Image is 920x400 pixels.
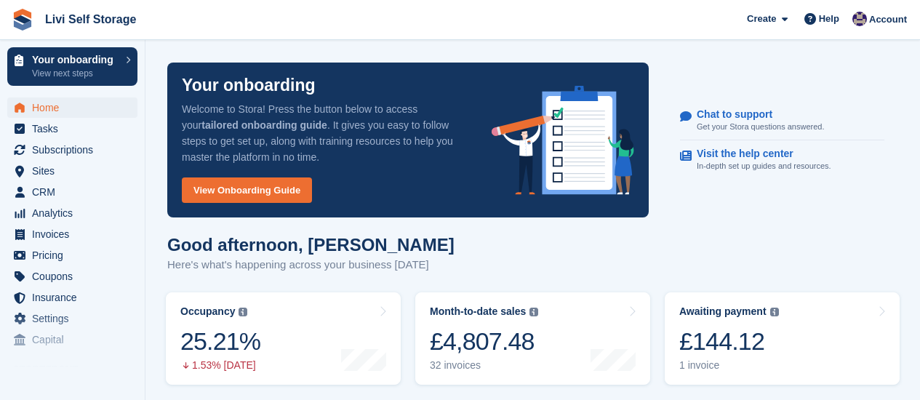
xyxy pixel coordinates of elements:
h1: Good afternoon, [PERSON_NAME] [167,235,455,255]
span: Coupons [32,266,119,287]
span: Help [819,12,839,26]
span: Account [869,12,907,27]
div: 1.53% [DATE] [180,359,260,372]
span: Storefront [13,362,145,377]
a: menu [7,97,137,118]
span: Capital [32,329,119,350]
span: Sites [32,161,119,181]
a: View Onboarding Guide [182,177,312,203]
a: menu [7,245,137,265]
div: Month-to-date sales [430,305,526,318]
img: onboarding-info-6c161a55d2c0e0a8cae90662b2fe09162a5109e8cc188191df67fb4f79e88e88.svg [492,86,634,195]
strong: tailored onboarding guide [201,119,327,131]
span: Pricing [32,245,119,265]
p: View next steps [32,67,119,80]
div: 1 invoice [679,359,779,372]
a: Chat to support Get your Stora questions answered. [680,101,884,141]
p: Your onboarding [182,77,316,94]
a: Occupancy 25.21% 1.53% [DATE] [166,292,401,385]
a: menu [7,266,137,287]
span: Tasks [32,119,119,139]
div: Occupancy [180,305,235,318]
span: Insurance [32,287,119,308]
span: Analytics [32,203,119,223]
div: £144.12 [679,327,779,356]
a: menu [7,203,137,223]
span: Subscriptions [32,140,119,160]
a: menu [7,140,137,160]
a: menu [7,308,137,329]
a: menu [7,182,137,202]
p: In-depth set up guides and resources. [697,160,831,172]
span: CRM [32,182,119,202]
a: menu [7,161,137,181]
p: Your onboarding [32,55,119,65]
span: Create [747,12,776,26]
img: icon-info-grey-7440780725fd019a000dd9b08b2336e03edf1995a4989e88bcd33f0948082b44.svg [239,308,247,316]
img: stora-icon-8386f47178a22dfd0bd8f6a31ec36ba5ce8667c1dd55bd0f319d3a0aa187defe.svg [12,9,33,31]
a: Month-to-date sales £4,807.48 32 invoices [415,292,650,385]
a: Your onboarding View next steps [7,47,137,86]
img: icon-info-grey-7440780725fd019a000dd9b08b2336e03edf1995a4989e88bcd33f0948082b44.svg [770,308,779,316]
p: Get your Stora questions answered. [697,121,824,133]
div: 32 invoices [430,359,538,372]
span: Invoices [32,224,119,244]
a: Livi Self Storage [39,7,142,31]
div: £4,807.48 [430,327,538,356]
p: Chat to support [697,108,812,121]
a: menu [7,119,137,139]
a: Visit the help center In-depth set up guides and resources. [680,140,884,180]
img: Jim [852,12,867,26]
a: menu [7,287,137,308]
img: icon-info-grey-7440780725fd019a000dd9b08b2336e03edf1995a4989e88bcd33f0948082b44.svg [529,308,538,316]
p: Welcome to Stora! Press the button below to access your . It gives you easy to follow steps to ge... [182,101,468,165]
p: Visit the help center [697,148,820,160]
p: Here's what's happening across your business [DATE] [167,257,455,273]
a: menu [7,224,137,244]
span: Home [32,97,119,118]
div: Awaiting payment [679,305,767,318]
span: Settings [32,308,119,329]
div: 25.21% [180,327,260,356]
a: menu [7,329,137,350]
a: Awaiting payment £144.12 1 invoice [665,292,900,385]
